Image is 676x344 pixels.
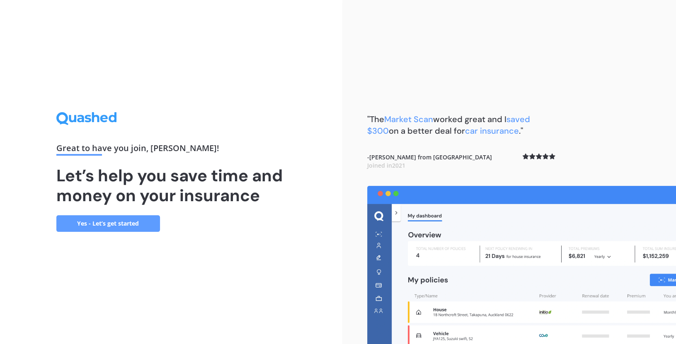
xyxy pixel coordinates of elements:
[56,166,286,205] h1: Let’s help you save time and money on your insurance
[56,215,160,232] a: Yes - Let’s get started
[465,125,519,136] span: car insurance
[384,114,433,125] span: Market Scan
[367,153,492,169] b: - [PERSON_NAME] from [GEOGRAPHIC_DATA]
[367,161,405,169] span: Joined in 2021
[367,114,530,136] span: saved $300
[56,144,286,156] div: Great to have you join , [PERSON_NAME] !
[367,114,530,136] b: "The worked great and I on a better deal for ."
